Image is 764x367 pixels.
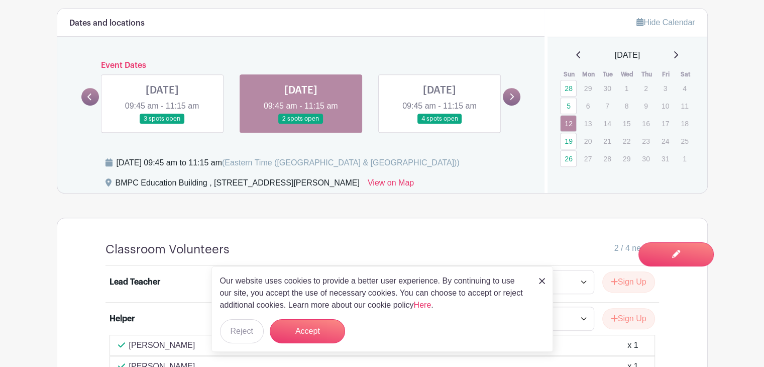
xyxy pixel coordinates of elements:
[627,339,638,351] div: x 1
[618,133,635,149] p: 22
[618,151,635,166] p: 29
[117,157,460,169] div: [DATE] 09:45 am to 11:15 am
[579,69,599,79] th: Mon
[657,69,676,79] th: Fri
[599,116,615,131] p: 14
[560,69,579,79] th: Sun
[110,276,160,288] div: Lead Teacher
[676,69,695,79] th: Sat
[560,80,577,97] a: 28
[99,61,503,70] h6: Event Dates
[414,301,431,309] a: Here
[676,80,693,96] p: 4
[599,151,615,166] p: 28
[598,69,618,79] th: Tue
[220,319,264,343] button: Reject
[637,80,654,96] p: 2
[618,80,635,96] p: 1
[618,69,637,79] th: Wed
[676,151,693,166] p: 1
[676,116,693,131] p: 18
[539,278,545,284] img: close_button-5f87c8562297e5c2d7936805f587ecaba9071eb48480494691a3f1689db116b3.svg
[560,133,577,149] a: 19
[580,151,596,166] p: 27
[602,271,655,293] button: Sign Up
[657,80,674,96] p: 3
[599,98,615,114] p: 7
[599,80,615,96] p: 30
[614,242,659,254] span: 2 / 4 needed
[599,133,615,149] p: 21
[560,98,577,114] a: 5
[602,308,655,329] button: Sign Up
[657,151,674,166] p: 31
[657,133,674,149] p: 24
[560,115,577,132] a: 12
[69,19,145,28] h6: Dates and locations
[618,116,635,131] p: 15
[618,98,635,114] p: 8
[580,133,596,149] p: 20
[116,177,360,193] div: BMPC Education Building , [STREET_ADDRESS][PERSON_NAME]
[110,313,135,325] div: Helper
[220,275,528,311] p: Our website uses cookies to provide a better user experience. By continuing to use our site, you ...
[637,151,654,166] p: 30
[637,116,654,131] p: 16
[637,69,657,79] th: Thu
[129,339,195,351] p: [PERSON_NAME]
[580,98,596,114] p: 6
[676,98,693,114] p: 11
[580,116,596,131] p: 13
[636,18,695,27] a: Hide Calendar
[676,133,693,149] p: 25
[222,158,460,167] span: (Eastern Time ([GEOGRAPHIC_DATA] & [GEOGRAPHIC_DATA]))
[580,80,596,96] p: 29
[560,150,577,167] a: 26
[615,49,640,61] span: [DATE]
[657,116,674,131] p: 17
[105,242,230,257] h4: Classroom Volunteers
[270,319,345,343] button: Accept
[637,98,654,114] p: 9
[637,133,654,149] p: 23
[657,98,674,114] p: 10
[368,177,414,193] a: View on Map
